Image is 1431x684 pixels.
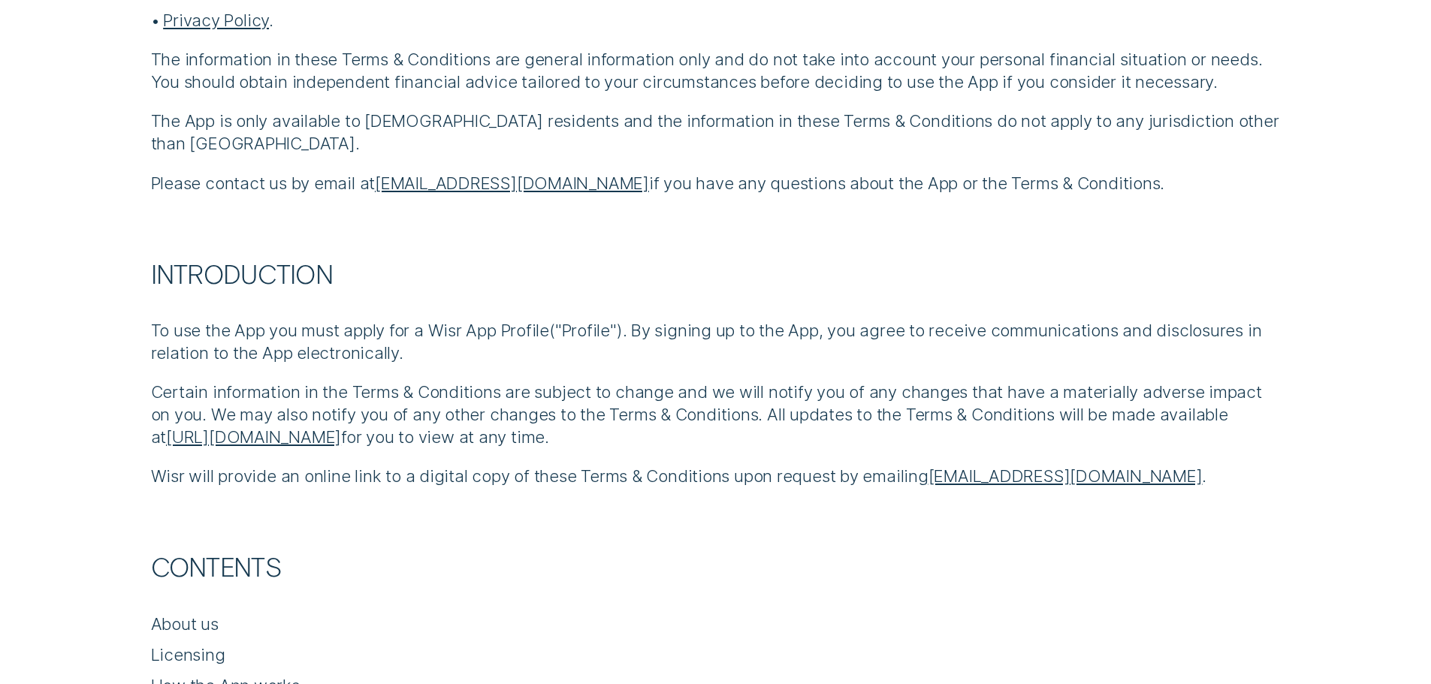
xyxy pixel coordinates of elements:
p: Licensing [151,643,1281,666]
p: Wisr will provide an online link to a digital copy of these Terms & Conditions upon request by em... [151,465,1281,487]
h3: Introduction [151,261,1281,303]
span: ( [549,320,555,340]
p: The information in these Terms & Conditions are general information only and do not take into acc... [151,48,1281,93]
h3: Contents [151,554,1281,595]
p: . [163,9,1280,32]
p: About us [151,613,1281,635]
a: Privacy Policy [163,10,269,30]
p: Certain information in the Terms & Conditions are subject to change and we will notify you of any... [151,381,1281,448]
a: [URL][DOMAIN_NAME] [166,426,341,447]
p: Please contact us by email at if you have any questions about the App or the Terms & Conditions. [151,172,1281,194]
span: ) [617,320,623,340]
p: The App is only available to [DEMOGRAPHIC_DATA] residents and the information in these Terms & Co... [151,110,1281,155]
a: [EMAIL_ADDRESS][DOMAIN_NAME] [928,466,1203,486]
a: [EMAIL_ADDRESS][DOMAIN_NAME] [375,173,649,193]
p: To use the App you must apply for a Wisr App Profile "Profile" . By signing up to the App, you ag... [151,319,1281,364]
